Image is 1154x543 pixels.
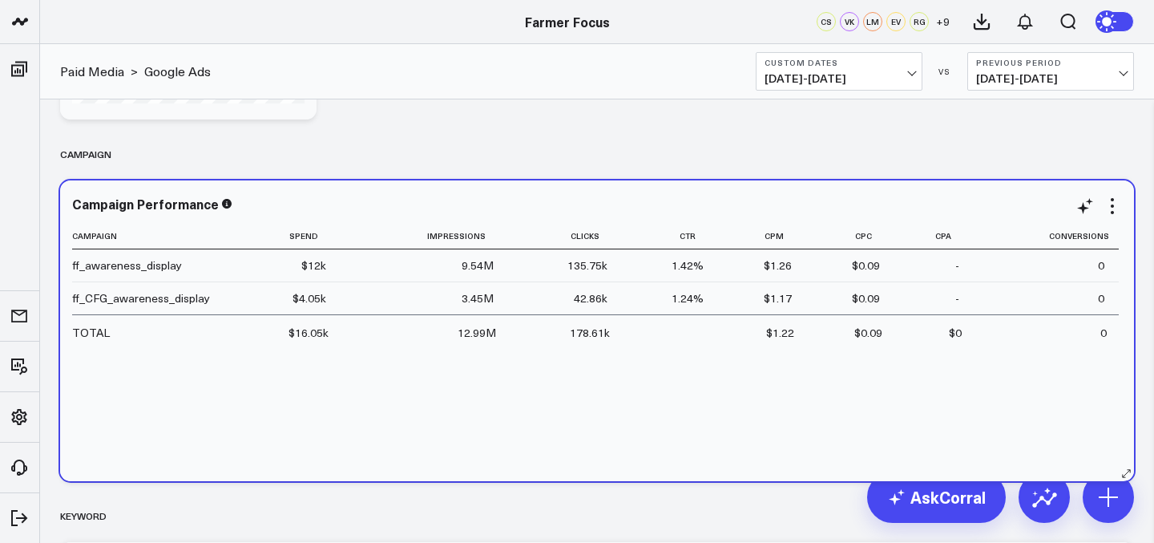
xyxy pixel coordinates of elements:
[301,257,326,274] div: $12k
[60,497,107,534] div: Keyword
[462,290,494,306] div: 3.45M
[60,136,111,172] div: Campaign
[764,257,792,274] div: $1.26
[976,72,1125,85] span: [DATE] - [DATE]
[976,58,1125,67] b: Previous Period
[766,325,794,341] div: $1.22
[232,223,341,249] th: Spend
[930,67,959,76] div: VS
[574,290,607,306] div: 42.86k
[293,290,326,306] div: $4.05k
[765,58,914,67] b: Custom Dates
[840,12,859,31] div: VK
[933,12,952,31] button: +9
[867,472,1006,523] a: AskCorral
[72,195,219,213] div: Campaign Performance
[974,223,1119,249] th: Conversions
[72,290,210,306] div: ff_CFG_awareness_display
[955,290,959,306] div: -
[894,223,974,249] th: Cpa
[1100,325,1107,341] div: 0
[672,257,704,274] div: 1.42%
[341,223,509,249] th: Impressions
[72,257,182,274] div: ff_awareness_display
[967,52,1134,91] button: Previous Period[DATE]-[DATE]
[936,16,950,27] span: + 9
[949,325,962,341] div: $0
[854,325,882,341] div: $0.09
[1098,257,1104,274] div: 0
[672,290,704,306] div: 1.24%
[764,290,792,306] div: $1.17
[462,257,494,274] div: 9.54M
[718,223,806,249] th: Cpm
[60,63,124,80] a: Paid Media
[567,257,607,274] div: 135.75k
[458,325,496,341] div: 12.99M
[72,325,110,341] div: TOTAL
[817,12,836,31] div: CS
[806,223,894,249] th: Cpc
[60,63,138,80] div: >
[765,72,914,85] span: [DATE] - [DATE]
[852,257,880,274] div: $0.09
[852,290,880,306] div: $0.09
[622,223,718,249] th: Ctr
[508,223,621,249] th: Clicks
[72,223,232,249] th: Campaign
[863,12,882,31] div: LM
[525,13,610,30] a: Farmer Focus
[910,12,929,31] div: RG
[288,325,329,341] div: $16.05k
[756,52,922,91] button: Custom Dates[DATE]-[DATE]
[886,12,906,31] div: EV
[144,63,211,80] a: Google Ads
[570,325,610,341] div: 178.61k
[1098,290,1104,306] div: 0
[955,257,959,274] div: -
